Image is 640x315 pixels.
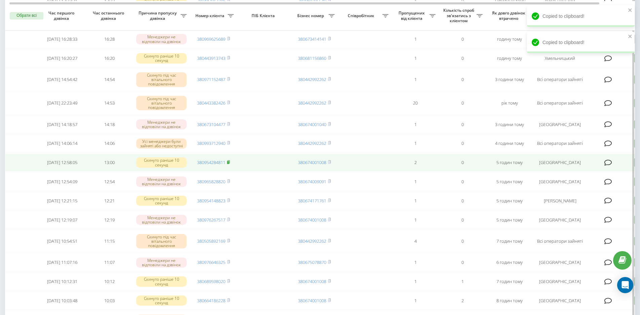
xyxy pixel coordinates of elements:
[197,55,225,61] a: 380443913743
[39,134,86,152] td: [DATE] 14:06:14
[86,253,133,271] td: 11:07
[86,30,133,48] td: 16:28
[486,273,533,290] td: 7 годин тому
[298,76,326,82] a: 380442992262
[533,273,587,290] td: [GEOGRAPHIC_DATA]
[298,159,326,165] a: 380674001008
[39,211,86,229] td: [DATE] 12:19:07
[533,134,587,152] td: Всі оператори зайняті
[533,192,587,210] td: [PERSON_NAME]
[39,49,86,67] td: [DATE] 16:20:27
[243,13,285,18] span: ПІБ Клієнта
[86,292,133,310] td: 10:03
[486,292,533,310] td: 8 годин тому
[533,230,587,252] td: Всі оператори зайняті
[392,292,439,310] td: 1
[298,179,326,185] a: 380674009091
[197,159,225,165] a: 380954284811
[628,34,633,40] button: close
[486,116,533,133] td: 3 години тому
[197,217,225,223] a: 380976267517
[628,7,633,14] button: close
[298,298,326,304] a: 380674001008
[439,292,486,310] td: 2
[439,192,486,210] td: 0
[533,173,587,191] td: [GEOGRAPHIC_DATA]
[136,96,187,111] div: Скинуто під час вітального повідомлення
[533,292,587,310] td: [GEOGRAPHIC_DATA]
[197,179,225,185] a: 380965828820
[86,69,133,91] td: 14:54
[439,230,486,252] td: 0
[136,53,187,63] div: Скинуто раніше 10 секунд
[298,217,326,223] a: 380674001008
[298,238,326,244] a: 380442992262
[341,13,382,18] span: Співробітник
[395,10,429,21] span: Пропущених від клієнта
[392,211,439,229] td: 1
[197,238,225,244] a: 380505892169
[392,173,439,191] td: 1
[298,55,326,61] a: 380681156860
[617,277,633,293] div: Open Intercom Messenger
[533,154,587,171] td: [GEOGRAPHIC_DATA]
[39,253,86,271] td: [DATE] 11:07:16
[442,8,477,24] span: Кількість спроб зв'язатись з клієнтом
[392,92,439,114] td: 20
[392,69,439,91] td: 1
[10,12,43,19] button: Обрати всі
[197,76,225,82] a: 380971152487
[533,211,587,229] td: [GEOGRAPHIC_DATA]
[392,134,439,152] td: 1
[486,49,533,67] td: годину тому
[136,139,187,149] div: Усі менеджери були зайняті або недоступні
[39,30,86,48] td: [DATE] 16:28:33
[439,211,486,229] td: 0
[86,134,133,152] td: 14:06
[298,121,326,127] a: 380674001040
[439,69,486,91] td: 0
[533,116,587,133] td: [GEOGRAPHIC_DATA]
[86,92,133,114] td: 14:53
[91,10,127,21] span: Час останнього дзвінка
[86,230,133,252] td: 11:15
[486,30,533,48] td: годину тому
[439,116,486,133] td: 0
[197,121,225,127] a: 380673104477
[136,157,187,167] div: Скинуто раніше 10 секунд
[527,5,635,27] div: Copied to clipboard!
[197,259,225,265] a: 380976646325
[298,36,326,42] a: 380673414141
[136,258,187,268] div: Менеджери не відповіли на дзвінок
[86,273,133,290] td: 10:12
[294,13,329,18] span: Бізнес номер
[39,154,86,171] td: [DATE] 12:58:05
[392,253,439,271] td: 1
[486,154,533,171] td: 5 годин тому
[298,100,326,106] a: 380442992262
[439,253,486,271] td: 0
[86,116,133,133] td: 14:18
[392,230,439,252] td: 4
[39,173,86,191] td: [DATE] 12:54:09
[439,134,486,152] td: 0
[439,92,486,114] td: 0
[136,215,187,225] div: Менеджери не відповіли на дзвінок
[486,253,533,271] td: 6 годин тому
[298,259,326,265] a: 380675078870
[136,72,187,87] div: Скинуто під час вітального повідомлення
[486,69,533,91] td: 3 години тому
[533,49,587,67] td: Хмельницький
[298,198,326,204] a: 380674171761
[86,49,133,67] td: 16:20
[486,92,533,114] td: рік тому
[39,292,86,310] td: [DATE] 10:03:48
[527,32,635,53] div: Copied to clipboard!
[486,230,533,252] td: 7 годин тому
[439,173,486,191] td: 0
[533,253,587,271] td: [GEOGRAPHIC_DATA]
[136,119,187,129] div: Менеджери не відповіли на дзвінок
[439,154,486,171] td: 0
[44,10,80,21] span: Час першого дзвінка
[392,116,439,133] td: 1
